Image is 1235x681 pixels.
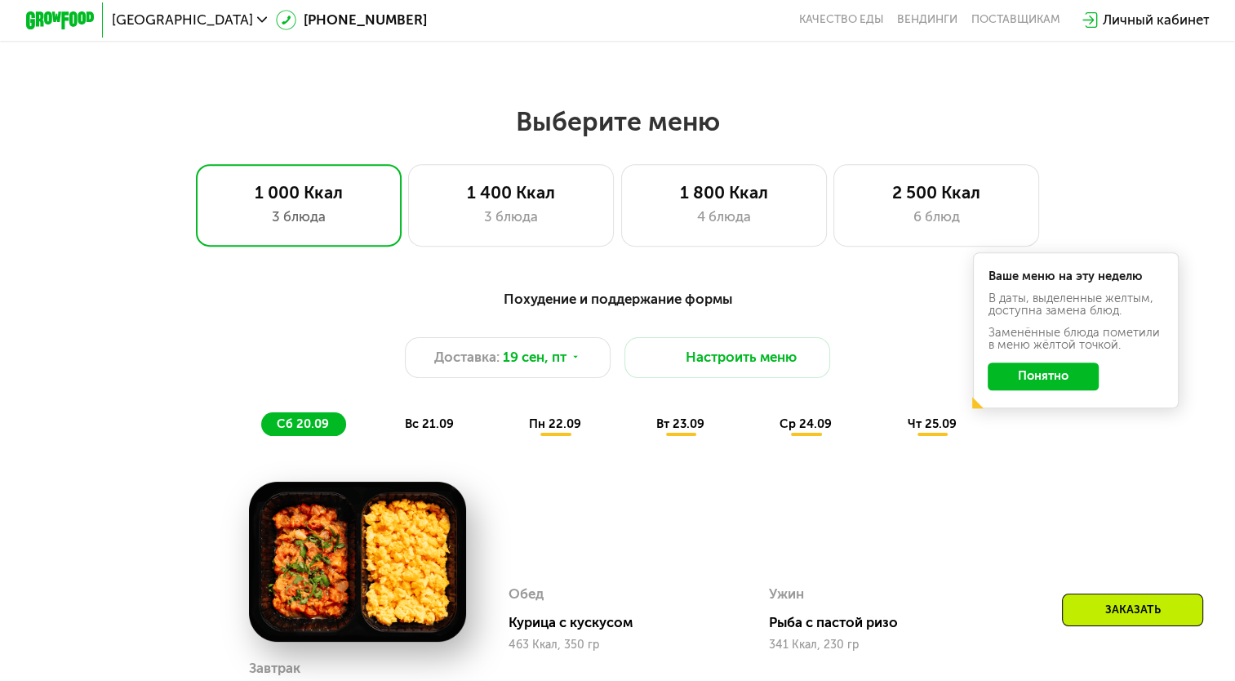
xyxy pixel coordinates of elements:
[988,363,1099,390] button: Понятно
[639,207,809,227] div: 4 блюда
[434,347,500,367] span: Доставка:
[1062,594,1203,626] div: Заказать
[277,416,329,431] span: сб 20.09
[897,13,957,27] a: Вендинги
[529,416,581,431] span: пн 22.09
[214,182,384,203] div: 1 000 Ккал
[1102,10,1209,30] div: Личный кабинет
[55,105,1180,138] h2: Выберите меню
[798,13,883,27] a: Качество еды
[112,13,253,27] span: [GEOGRAPHIC_DATA]
[988,270,1162,283] div: Ваше меню на эту неделю
[426,182,596,203] div: 1 400 Ккал
[624,337,830,378] button: Настроить меню
[988,292,1162,316] div: В даты, выделенные желтым, доступна замена блюд.
[639,182,809,203] div: 1 800 Ккал
[405,416,454,431] span: вс 21.09
[276,10,427,30] a: [PHONE_NUMBER]
[851,207,1021,227] div: 6 блюд
[503,347,566,367] span: 19 сен, пт
[109,288,1125,309] div: Похудение и поддержание формы
[988,327,1162,350] div: Заменённые блюда пометили в меню жёлтой точкой.
[656,416,704,431] span: вт 23.09
[780,416,832,431] span: ср 24.09
[426,207,596,227] div: 3 блюда
[214,207,384,227] div: 3 блюда
[907,416,956,431] span: чт 25.09
[851,182,1021,203] div: 2 500 Ккал
[971,13,1060,27] div: поставщикам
